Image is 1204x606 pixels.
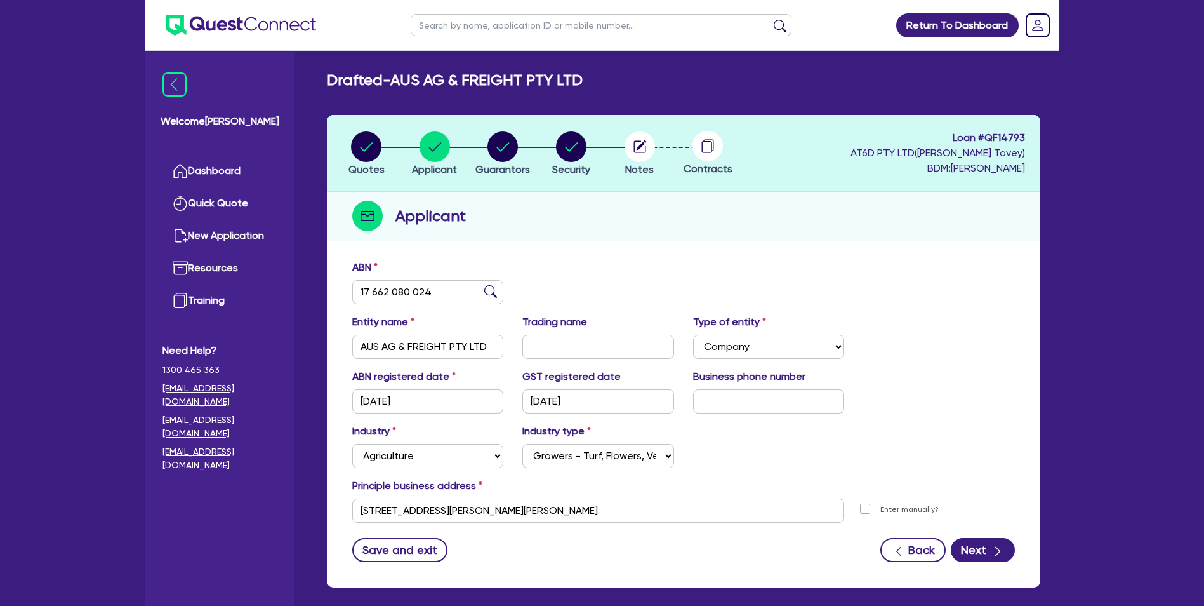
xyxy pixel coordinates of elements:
[411,131,458,178] button: Applicant
[850,130,1025,145] span: Loan # QF14793
[951,538,1015,562] button: Next
[896,13,1019,37] a: Return To Dashboard
[327,71,583,90] h2: Drafted - AUS AG & FREIGHT PTY LTD
[162,445,277,472] a: [EMAIL_ADDRESS][DOMAIN_NAME]
[475,131,531,178] button: Guarantors
[173,293,188,308] img: training
[352,389,504,414] input: DD / MM / YYYY
[880,538,946,562] button: Back
[352,369,456,384] label: ABN registered date
[475,163,530,175] span: Guarantors
[522,389,674,414] input: DD / MM / YYYY
[162,252,277,285] a: Resources
[162,187,277,220] a: Quick Quote
[624,131,656,178] button: Notes
[348,163,385,175] span: Quotes
[352,314,414,330] label: Entity name
[348,131,385,178] button: Quotes
[522,314,587,330] label: Trading name
[162,382,277,408] a: [EMAIL_ADDRESS][DOMAIN_NAME]
[352,538,448,562] button: Save and exit
[693,314,766,330] label: Type of entity
[162,414,277,440] a: [EMAIL_ADDRESS][DOMAIN_NAME]
[522,424,591,439] label: Industry type
[352,260,378,275] label: ABN
[352,201,383,231] img: step-icon
[522,369,621,384] label: GST registered date
[693,369,805,384] label: Business phone number
[850,147,1025,159] span: AT6D PTY LTD ( [PERSON_NAME] Tovey )
[166,15,316,36] img: quest-connect-logo-blue
[411,14,791,36] input: Search by name, application ID or mobile number...
[552,131,591,178] button: Security
[352,424,396,439] label: Industry
[162,363,277,377] span: 1300 465 363
[173,228,188,243] img: new-application
[162,155,277,187] a: Dashboard
[161,114,279,129] span: Welcome [PERSON_NAME]
[352,478,482,494] label: Principle business address
[173,260,188,276] img: resources
[625,163,654,175] span: Notes
[395,205,466,227] h2: Applicant
[880,504,939,516] label: Enter manually?
[162,343,277,358] span: Need Help?
[1021,9,1054,42] a: Dropdown toggle
[684,163,732,175] span: Contracts
[412,163,457,175] span: Applicant
[162,220,277,252] a: New Application
[850,161,1025,176] span: BDM: [PERSON_NAME]
[173,196,188,211] img: quick-quote
[162,285,277,317] a: Training
[484,285,497,298] img: abn-lookup icon
[552,163,590,175] span: Security
[162,72,187,97] img: icon-menu-close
